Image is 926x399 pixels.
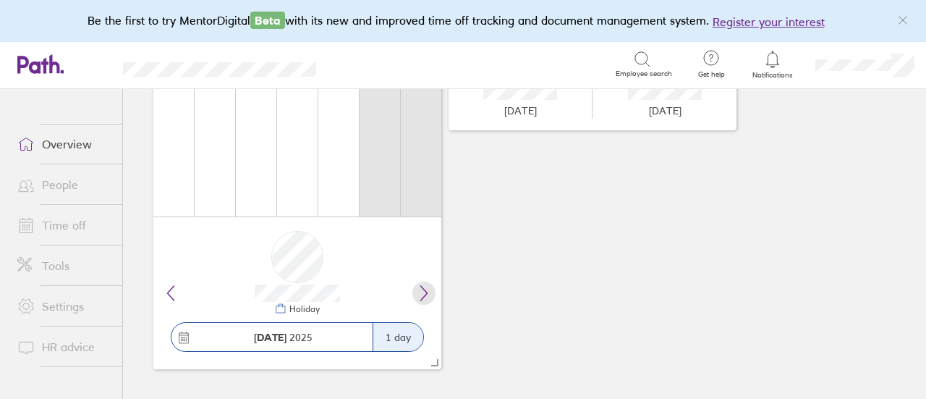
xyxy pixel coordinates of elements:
a: HR advice [6,332,122,361]
span: [DATE] [649,105,681,117]
div: 1 day [373,323,423,351]
a: People [6,170,122,199]
a: Time off [6,211,122,240]
span: Notifications [749,71,797,80]
div: Holiday [286,304,320,314]
span: 2025 [254,332,313,343]
a: Notifications [749,49,797,80]
a: Overview [6,130,122,159]
div: Be the first to try MentorDigital with its new and improved time off tracking and document manage... [88,12,839,30]
div: Search [355,57,392,70]
span: Beta [250,12,285,29]
span: [DATE] [504,105,537,117]
button: Register your interest [713,13,825,30]
strong: [DATE] [254,331,286,344]
a: Settings [6,292,122,321]
a: Tools [6,251,122,280]
span: Get help [688,70,735,79]
span: Employee search [616,70,672,78]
